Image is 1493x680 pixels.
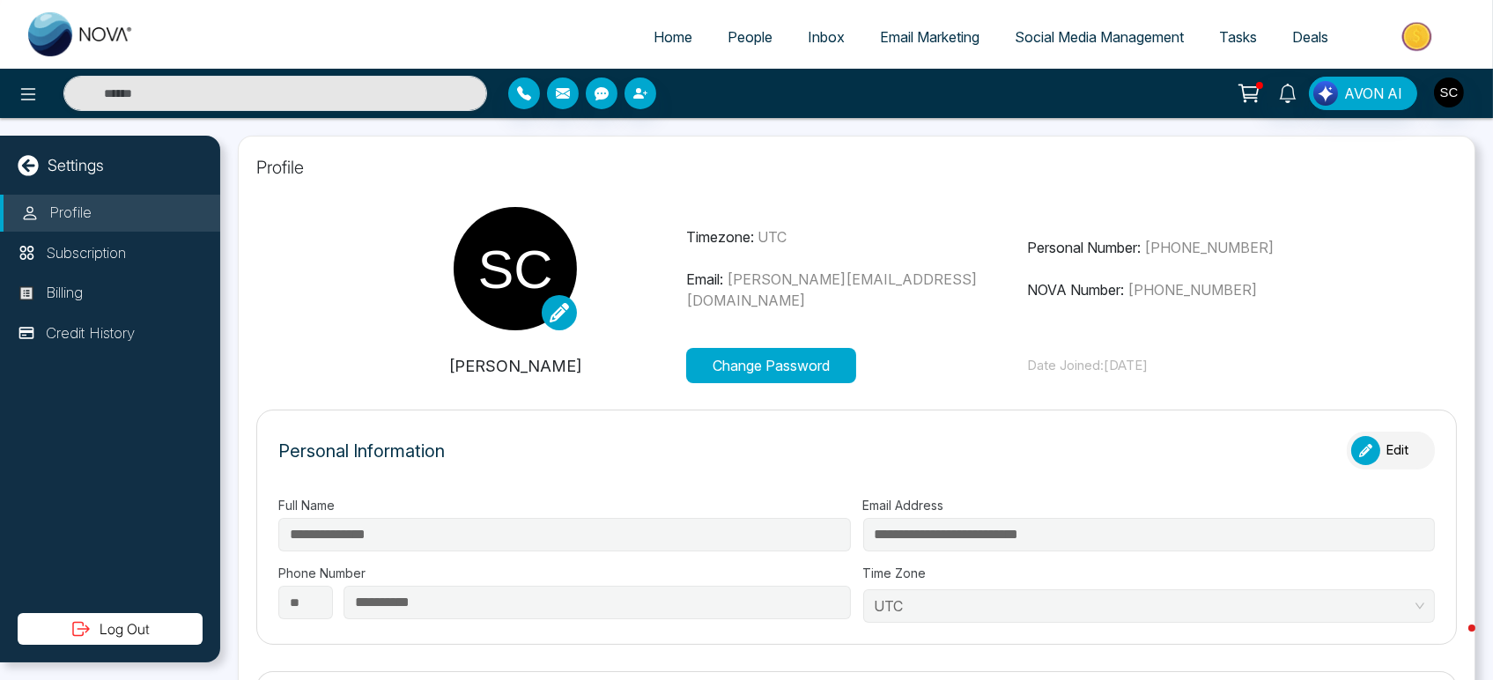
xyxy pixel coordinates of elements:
[278,438,445,464] p: Personal Information
[728,28,772,46] span: People
[686,269,1028,311] p: Email:
[1219,28,1257,46] span: Tasks
[997,20,1201,54] a: Social Media Management
[863,564,1436,582] label: Time Zone
[1127,281,1257,299] span: [PHONE_NUMBER]
[1275,20,1346,54] a: Deals
[49,202,92,225] p: Profile
[1144,239,1274,256] span: [PHONE_NUMBER]
[278,564,851,582] label: Phone Number
[636,20,710,54] a: Home
[1015,28,1184,46] span: Social Media Management
[344,354,686,378] p: [PERSON_NAME]
[46,282,83,305] p: Billing
[686,348,856,383] button: Change Password
[808,28,845,46] span: Inbox
[1433,620,1475,662] iframe: Intercom live chat
[1201,20,1275,54] a: Tasks
[46,242,126,265] p: Subscription
[880,28,979,46] span: Email Marketing
[686,270,977,309] span: [PERSON_NAME][EMAIL_ADDRESS][DOMAIN_NAME]
[1313,81,1338,106] img: Lead Flow
[48,153,104,177] p: Settings
[1355,17,1482,56] img: Market-place.gif
[686,226,1028,248] p: Timezone:
[790,20,862,54] a: Inbox
[1344,83,1402,104] span: AVON AI
[1027,356,1369,376] p: Date Joined: [DATE]
[1027,279,1369,300] p: NOVA Number:
[18,613,203,645] button: Log Out
[862,20,997,54] a: Email Marketing
[875,593,1424,619] span: UTC
[1434,78,1464,107] img: User Avatar
[863,496,1436,514] label: Email Address
[278,496,851,514] label: Full Name
[1309,77,1417,110] button: AVON AI
[710,20,790,54] a: People
[1347,432,1435,469] button: Edit
[758,228,787,246] span: UTC
[256,154,1457,181] p: Profile
[1027,237,1369,258] p: Personal Number:
[46,322,135,345] p: Credit History
[1292,28,1328,46] span: Deals
[28,12,134,56] img: Nova CRM Logo
[654,28,692,46] span: Home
